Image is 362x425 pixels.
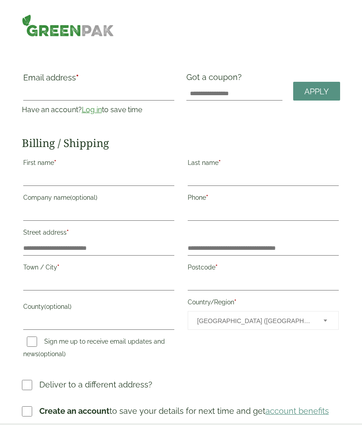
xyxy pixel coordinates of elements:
span: United Kingdom (UK) [197,311,311,330]
label: First name [23,156,174,172]
label: Sign me up to receive email updates and news [23,338,165,360]
span: Apply [304,87,329,97]
abbr: required [234,299,236,306]
label: Postcode [188,261,339,276]
strong: Create an account [39,406,109,416]
input: Sign me up to receive email updates and news(optional) [27,337,37,347]
label: Town / City [23,261,174,276]
label: Last name [188,156,339,172]
label: Email address [23,74,174,86]
a: account benefits [265,406,329,416]
abbr: required [219,159,221,166]
abbr: required [67,229,69,236]
p: Have an account? to save time [22,105,176,115]
label: County [23,300,174,316]
img: GreenPak Supplies [22,14,114,37]
span: (optional) [44,303,72,310]
label: Street address [23,226,174,241]
span: (optional) [70,194,97,201]
abbr: required [76,73,79,82]
p: Deliver to a different address? [39,379,152,391]
p: to save your details for next time and get [39,405,329,417]
span: (optional) [38,350,66,358]
label: Got a coupon? [186,72,245,86]
a: Log in [82,105,102,114]
abbr: required [206,194,208,201]
a: Apply [293,82,340,101]
label: Phone [188,191,339,206]
abbr: required [54,159,56,166]
abbr: required [215,264,218,271]
span: Country/Region [188,311,339,330]
h2: Billing / Shipping [22,137,341,150]
label: Country/Region [188,296,339,311]
label: Company name [23,191,174,206]
abbr: required [57,264,59,271]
